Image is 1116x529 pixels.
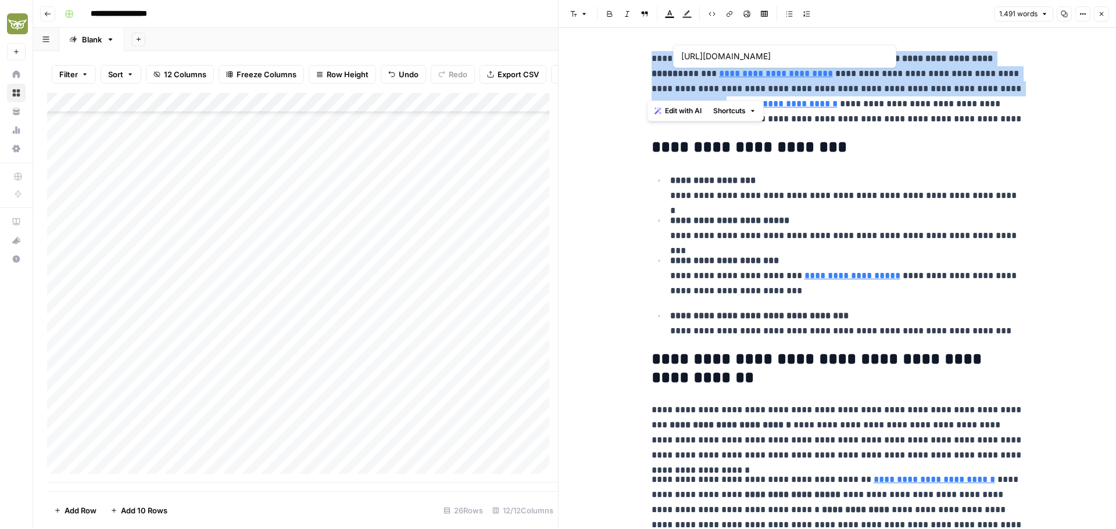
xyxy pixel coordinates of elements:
[8,232,25,249] div: What's new?
[7,139,26,158] a: Settings
[237,69,296,80] span: Freeze Columns
[309,65,376,84] button: Row Height
[47,501,103,520] button: Add Row
[59,69,78,80] span: Filter
[103,501,174,520] button: Add 10 Rows
[488,501,558,520] div: 12/12 Columns
[59,28,124,51] a: Blank
[7,9,26,38] button: Workspace: Evergreen Media
[7,65,26,84] a: Home
[52,65,96,84] button: Filter
[994,6,1053,21] button: 1.491 words
[7,13,28,34] img: Evergreen Media Logo
[709,103,761,118] button: Shortcuts
[327,69,369,80] span: Row Height
[399,69,419,80] span: Undo
[439,501,488,520] div: 26 Rows
[999,9,1038,19] span: 1.491 words
[82,34,102,45] div: Blank
[7,213,26,231] a: AirOps Academy
[480,65,546,84] button: Export CSV
[219,65,304,84] button: Freeze Columns
[146,65,214,84] button: 12 Columns
[7,231,26,250] button: What's new?
[431,65,475,84] button: Redo
[665,106,702,116] span: Edit with AI
[498,69,539,80] span: Export CSV
[65,505,96,516] span: Add Row
[108,69,123,80] span: Sort
[713,106,746,116] span: Shortcuts
[381,65,426,84] button: Undo
[650,103,706,118] button: Edit with AI
[7,84,26,102] a: Browse
[121,505,167,516] span: Add 10 Rows
[7,250,26,268] button: Help + Support
[7,102,26,121] a: Your Data
[164,69,206,80] span: 12 Columns
[7,121,26,139] a: Usage
[449,69,467,80] span: Redo
[101,65,141,84] button: Sort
